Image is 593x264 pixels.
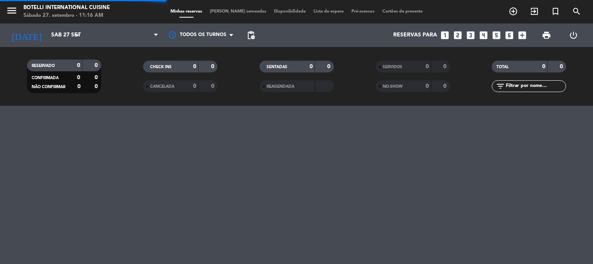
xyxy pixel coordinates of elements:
strong: 0 [77,75,80,80]
strong: 0 [560,64,564,69]
i: menu [6,5,18,16]
i: [DATE] [6,27,47,44]
i: looks_6 [504,30,514,40]
button: menu [6,5,18,19]
span: CHECK INS [150,65,172,69]
strong: 0 [327,64,332,69]
i: looks_4 [478,30,489,40]
span: SENTADAS [267,65,287,69]
strong: 0 [426,83,429,89]
i: arrow_drop_down [73,31,82,40]
i: looks_two [453,30,463,40]
i: looks_one [440,30,450,40]
span: Pré-acessos [348,9,378,14]
div: LOG OUT [560,24,587,47]
strong: 0 [310,64,313,69]
span: pending_actions [246,31,256,40]
span: Cartões de presente [378,9,426,14]
span: Lista de espera [310,9,348,14]
span: CONFIRMADA [32,76,59,80]
span: NO-SHOW [383,85,403,89]
strong: 0 [443,83,448,89]
span: Reservas para [393,32,437,38]
strong: 0 [426,64,429,69]
i: filter_list [496,81,505,91]
strong: 0 [95,84,99,89]
i: add_box [517,30,527,40]
input: Filtrar por nome... [505,82,566,90]
strong: 0 [211,83,216,89]
span: REAGENDADA [267,85,294,89]
span: CANCELADA [150,85,174,89]
strong: 0 [542,64,545,69]
strong: 0 [77,84,81,89]
i: power_settings_new [569,31,578,40]
div: Sábado 27. setembro - 11:16 AM [23,12,110,20]
strong: 0 [193,83,196,89]
strong: 0 [95,63,99,68]
strong: 0 [211,64,216,69]
strong: 0 [95,75,99,80]
span: NÃO CONFIRMAR [32,85,65,89]
i: turned_in_not [551,7,560,16]
strong: 0 [193,64,196,69]
span: print [542,31,551,40]
span: Minhas reservas [167,9,206,14]
i: exit_to_app [530,7,539,16]
strong: 0 [77,63,80,68]
span: RESERVADO [32,64,55,68]
span: [PERSON_NAME] semeadas [206,9,270,14]
strong: 0 [443,64,448,69]
i: looks_3 [466,30,476,40]
i: search [572,7,581,16]
i: add_circle_outline [509,7,518,16]
span: TOTAL [496,65,509,69]
div: Botelli International Cuisine [23,4,110,12]
span: Disponibilidade [270,9,310,14]
span: SERVIDOS [383,65,402,69]
i: looks_5 [491,30,502,40]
